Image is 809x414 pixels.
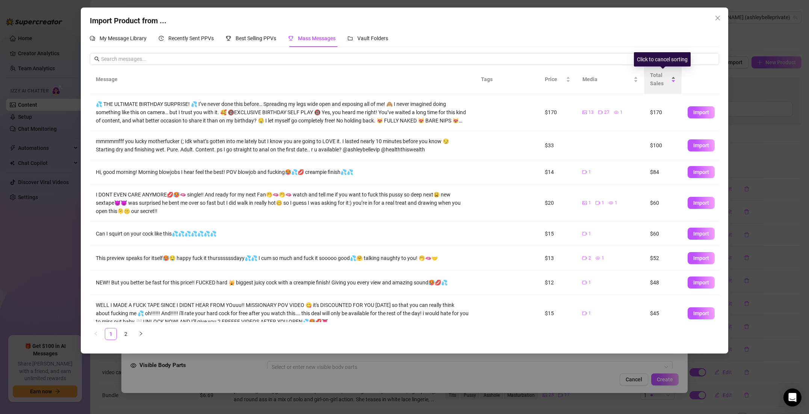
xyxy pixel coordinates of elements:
td: $20 [539,184,576,222]
li: Previous Page [90,328,102,340]
span: My Message Library [100,35,147,41]
button: left [90,328,102,340]
span: Import [693,109,709,115]
button: Import [688,139,715,151]
span: Import [693,169,709,175]
button: right [135,328,147,340]
span: video-camera [582,280,587,285]
td: $33 [539,131,576,160]
div: WELL I MADE A FUCK TAPE SINCE I DIDNT HEAR FROM YOuuu!! MISSIONARY POV VIDEO 😋 it's DISCOUNTED FO... [96,301,469,326]
td: $60 [644,222,682,246]
td: $15 [539,295,576,332]
th: Total Sales [644,65,682,94]
div: 💦 THE ULTIMATE BIRTHDAY SURPRISE! 💦 I’ve never done this before… Spreading my legs wide open and ... [96,100,469,125]
td: $14 [539,160,576,184]
span: trophy [288,36,293,41]
span: 2 [588,255,591,262]
a: 2 [120,328,132,340]
span: 1 [615,199,617,207]
span: picture [582,110,587,115]
li: Next Page [135,328,147,340]
span: video-camera [582,256,587,260]
button: Close [712,12,724,24]
td: $15 [539,222,576,246]
td: $60 [644,184,682,222]
span: 1 [588,199,591,207]
a: 1 [105,328,116,340]
div: Hi, good morning! Morning blowjobs I hear feel the best! POV blowjob and fucking🥵💦💋 creampie fini... [96,168,469,176]
span: Price [545,75,564,83]
span: video-camera [596,201,600,205]
div: Click to cancel sorting [634,52,691,66]
span: folder [348,36,353,41]
span: video-camera [582,231,587,236]
span: eye [596,256,600,260]
button: Import [688,228,715,240]
span: 27 [604,109,609,116]
div: mmmmmfff you lucky motherfucker (; Idk what’s gotten into me lately but I know you are going to L... [96,137,469,154]
span: Close [712,15,724,21]
span: 1 [602,199,604,207]
span: left [94,331,98,336]
th: Tags [475,65,520,94]
span: Import [693,255,709,261]
button: Import [688,106,715,118]
span: comment [90,36,95,41]
td: $84 [644,160,682,184]
span: Import [693,200,709,206]
span: search [94,56,100,62]
span: 1 [620,109,623,116]
td: $52 [644,246,682,270]
button: Import [688,166,715,178]
span: Import Product from ... [90,16,166,25]
span: eye [609,201,613,205]
span: video-camera [582,170,587,174]
div: I DONT EVEN CARE ANYMORE💋🥵🫦 single!! And ready for my next Fan🤭🫦🤭🫦 watch and tell me if you want ... [96,190,469,215]
span: trophy [226,36,231,41]
button: Import [688,277,715,289]
th: Message [90,65,475,94]
span: Mass Messages [298,35,336,41]
input: Search messages... [101,55,714,63]
div: Open Intercom Messenger [783,388,801,406]
th: Media [576,65,644,94]
td: $48 [644,270,682,295]
th: Price [539,65,576,94]
span: Import [693,280,709,286]
span: history [159,36,164,41]
td: $13 [539,246,576,270]
span: 1 [588,230,591,237]
span: video-camera [582,311,587,316]
span: right [139,331,143,336]
td: $170 [539,94,576,131]
span: 13 [588,109,594,116]
td: $12 [539,270,576,295]
button: Import [688,197,715,209]
span: Import [693,310,709,316]
span: Best Selling PPVs [236,35,276,41]
span: 1 [588,310,591,317]
span: video-camera [598,110,603,115]
div: Can I squirt on your cock like this💦💦💦💦💦💦💦 [96,230,469,238]
td: $100 [644,131,682,160]
span: Recently Sent PPVs [168,35,214,41]
td: $45 [644,295,682,332]
span: Import [693,142,709,148]
span: Total Sales [650,71,670,88]
td: $170 [644,94,682,131]
span: 1 [602,255,604,262]
span: picture [582,201,587,205]
div: NEW!! But you better be fast for this price!! FUCKED hard 🙀 biggest juicy cock with a creampie fi... [96,278,469,287]
div: This preview speaks for itself🥵🤤 happy fuck it thurssssssdayy💦💦 I cum so much and fuck it sooooo ... [96,254,469,262]
button: Import [688,252,715,264]
span: 1 [588,169,591,176]
span: Vault Folders [357,35,388,41]
span: Media [582,75,632,83]
span: close [715,15,721,21]
span: 1 [588,279,591,286]
span: Import [693,231,709,237]
span: eye [614,110,618,115]
button: Import [688,307,715,319]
